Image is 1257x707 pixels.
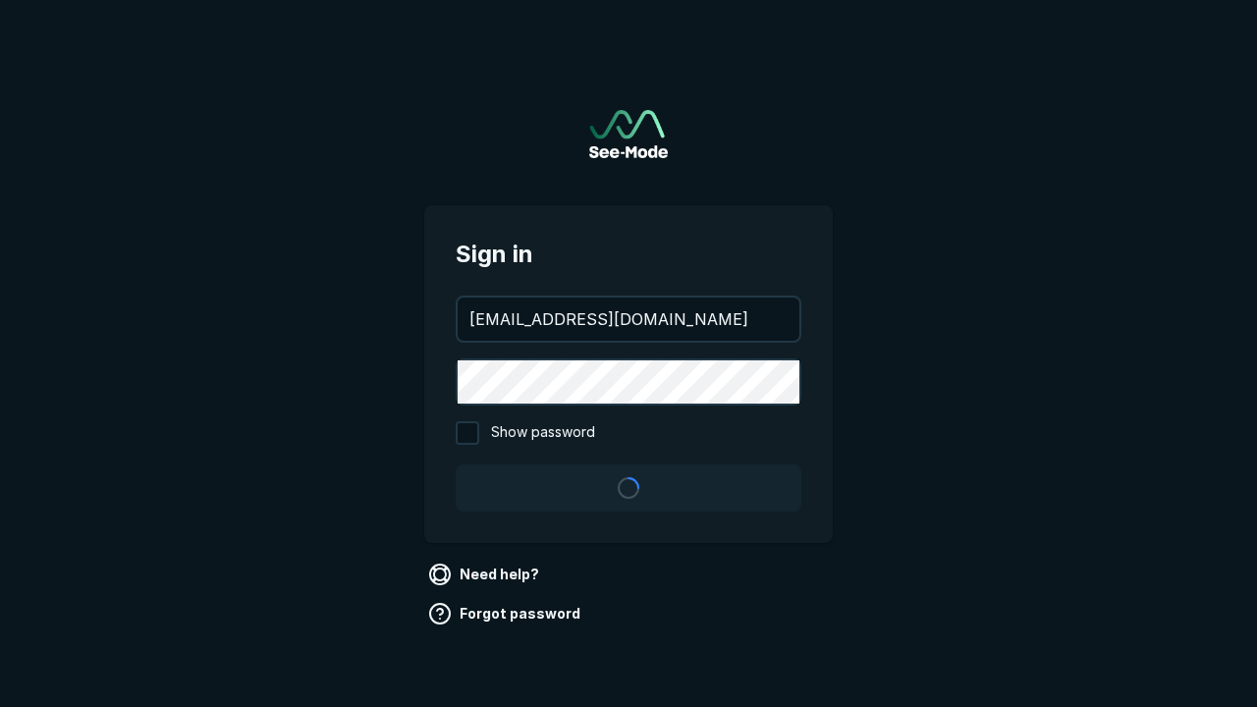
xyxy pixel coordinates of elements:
a: Go to sign in [589,110,668,158]
span: Sign in [456,237,801,272]
span: Show password [491,421,595,445]
img: See-Mode Logo [589,110,668,158]
input: your@email.com [458,298,799,341]
a: Need help? [424,559,547,590]
a: Forgot password [424,598,588,629]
